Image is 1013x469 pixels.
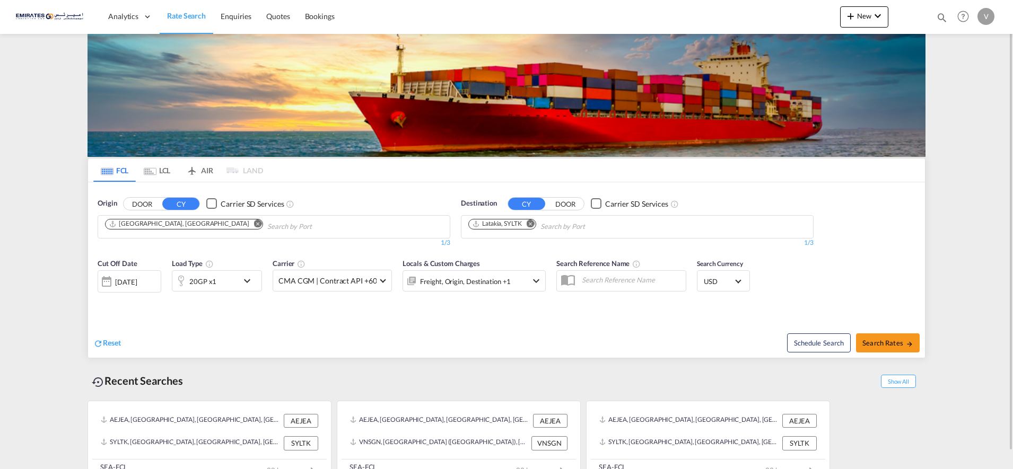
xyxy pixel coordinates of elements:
[540,218,641,235] input: Chips input.
[697,260,743,268] span: Search Currency
[186,164,198,172] md-icon: icon-airplane
[103,338,121,347] span: Reset
[162,198,199,210] button: CY
[599,436,780,450] div: SYLTK, Latakia, Syrian Arab Republic, Levante, Middle East
[556,259,641,268] span: Search Reference Name
[172,259,214,268] span: Load Type
[93,338,121,349] div: icon-refreshReset
[92,376,104,388] md-icon: icon-backup-restore
[840,6,888,28] button: icon-plus 400-fgNewicon-chevron-down
[98,238,450,247] div: 1/3
[871,10,884,22] md-icon: icon-chevron-down
[530,275,543,287] md-icon: icon-chevron-down
[461,198,497,209] span: Destination
[284,414,318,428] div: AEJEA
[136,158,178,182] md-tab-item: LCL
[98,198,117,209] span: Origin
[109,219,249,228] div: Jebel Ali, AEJEA
[124,198,161,210] button: DOOR
[936,12,948,23] md-icon: icon-magnify
[88,34,925,157] img: LCL+%26+FCL+BACKGROUND.png
[782,414,817,428] div: AEJEA
[520,219,536,230] button: Remove
[101,436,281,450] div: SYLTK, Latakia, Syrian Arab Republic, Levante, Middle East
[508,198,545,210] button: CY
[108,11,138,22] span: Analytics
[844,10,857,22] md-icon: icon-plus 400-fg
[350,414,530,428] div: AEJEA, Jebel Ali, United Arab Emirates, Middle East, Middle East
[16,5,88,29] img: c67187802a5a11ec94275b5db69a26e6.png
[241,275,259,287] md-icon: icon-chevron-down
[472,219,522,228] div: Latakia, SYLTK
[103,216,372,235] md-chips-wrap: Chips container. Use arrow keys to select chips.
[266,12,290,21] span: Quotes
[403,270,546,291] div: Freight Origin Destination Factory Stuffingicon-chevron-down
[977,8,994,25] div: V
[533,414,567,428] div: AEJEA
[862,339,913,347] span: Search Rates
[247,219,263,230] button: Remove
[461,238,814,247] div: 1/3
[531,436,567,450] div: VNSGN
[284,436,318,450] div: SYLTK
[403,259,480,268] span: Locals & Custom Charges
[787,333,851,352] button: Note: By default Schedule search will only considerorigin ports, destination ports and cut off da...
[98,270,161,293] div: [DATE]
[936,12,948,28] div: icon-magnify
[278,276,377,286] span: CMA CGM | Contract API +60
[954,7,972,25] span: Help
[297,260,305,268] md-icon: The selected Trucker/Carrierwill be displayed in the rate results If the rates are from another f...
[109,219,251,228] div: Press delete to remove this chip.
[350,436,529,450] div: VNSGN, Ho Chi Minh City (Saigon), Viet Nam, South East Asia, Asia Pacific
[178,158,221,182] md-tab-item: AIR
[189,274,216,289] div: 20GP x1
[98,259,137,268] span: Cut Off Date
[632,260,641,268] md-icon: Your search will be saved by the below given name
[205,260,214,268] md-icon: icon-information-outline
[704,277,733,286] span: USD
[547,198,584,210] button: DOOR
[670,200,679,208] md-icon: Unchecked: Search for CY (Container Yard) services for all selected carriers.Checked : Search for...
[577,272,686,288] input: Search Reference Name
[93,158,136,182] md-tab-item: FCL
[98,291,106,306] md-datepicker: Select
[93,158,263,182] md-pagination-wrapper: Use the left and right arrow keys to navigate between tabs
[782,436,817,450] div: SYLTK
[286,200,294,208] md-icon: Unchecked: Search for CY (Container Yard) services for all selected carriers.Checked : Search for...
[101,414,281,428] div: AEJEA, Jebel Ali, United Arab Emirates, Middle East, Middle East
[115,277,137,287] div: [DATE]
[881,375,916,388] span: Show All
[167,11,206,20] span: Rate Search
[206,198,284,209] md-checkbox: Checkbox No Ink
[591,198,668,209] md-checkbox: Checkbox No Ink
[305,12,335,21] span: Bookings
[420,274,511,289] div: Freight Origin Destination Factory Stuffing
[906,340,913,348] md-icon: icon-arrow-right
[273,259,305,268] span: Carrier
[856,333,920,352] button: Search Ratesicon-arrow-right
[93,339,103,348] md-icon: icon-refresh
[88,182,925,358] div: OriginDOOR CY Checkbox No InkUnchecked: Search for CY (Container Yard) services for all selected ...
[844,12,884,20] span: New
[954,7,977,26] div: Help
[267,218,368,235] input: Chips input.
[605,199,668,209] div: Carrier SD Services
[221,12,251,21] span: Enquiries
[88,369,187,393] div: Recent Searches
[221,199,284,209] div: Carrier SD Services
[599,414,780,428] div: AEJEA, Jebel Ali, United Arab Emirates, Middle East, Middle East
[472,219,524,228] div: Press delete to remove this chip.
[467,216,645,235] md-chips-wrap: Chips container. Use arrow keys to select chips.
[172,270,262,291] div: 20GP x1icon-chevron-down
[703,273,744,289] md-select: Select Currency: $ USDUnited States Dollar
